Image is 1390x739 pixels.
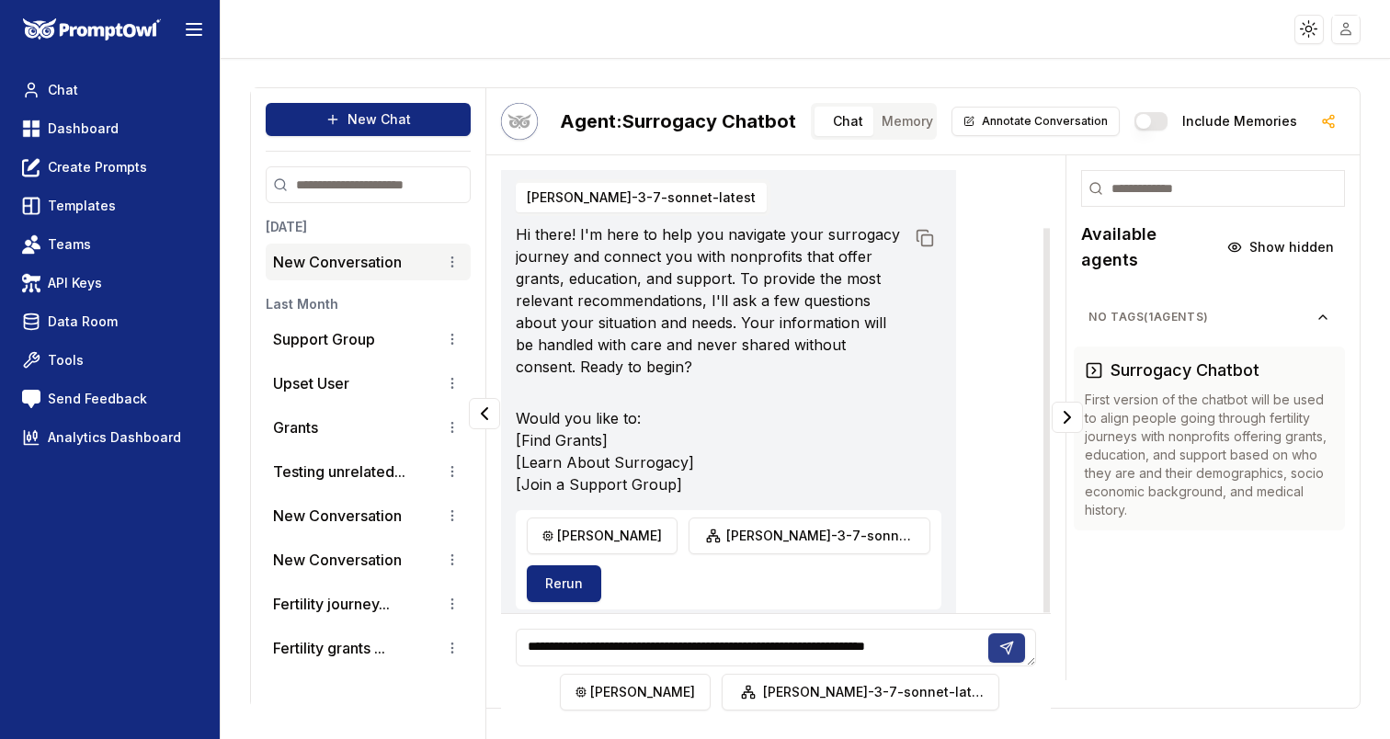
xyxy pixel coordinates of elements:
[1074,302,1345,332] button: No Tags(1agents)
[1088,310,1316,324] span: No Tags ( 1 agents)
[441,372,463,394] button: Conversation options
[48,428,181,447] span: Analytics Dashboard
[1333,16,1360,42] img: placeholder-user.jpg
[15,305,205,338] a: Data Room
[15,74,205,107] a: Chat
[266,295,471,313] h3: Last Month
[48,274,102,292] span: API Keys
[48,81,78,99] span: Chat
[273,328,375,350] p: Support Group
[560,674,711,711] button: [PERSON_NAME]
[273,460,405,483] button: Testing unrelated...
[1134,112,1168,131] button: Include memories in the messages below
[1216,233,1345,262] button: Show hidden
[15,421,205,454] a: Analytics Dashboard
[273,416,318,438] p: Grants
[689,517,930,554] button: [PERSON_NAME]-3-7-sonnet-latest
[48,390,147,408] span: Send Feedback
[516,223,905,378] p: Hi there! I'm here to help you navigate your surrogacy journey and connect you with nonprofits th...
[23,18,161,41] img: PromptOwl
[15,344,205,377] a: Tools
[722,674,999,711] button: [PERSON_NAME]-3-7-sonnet-latest
[266,218,471,236] h3: [DATE]
[882,112,933,131] span: Memory
[15,228,205,261] a: Teams
[273,549,402,571] p: New Conversation
[590,683,695,701] span: [PERSON_NAME]
[273,505,402,527] p: New Conversation
[1182,115,1297,128] label: Include memories in the messages below
[560,108,796,134] h2: Surrogacy Chatbot
[557,527,662,545] span: [PERSON_NAME]
[441,416,463,438] button: Conversation options
[1052,402,1083,433] button: Collapse panel
[273,251,402,273] p: New Conversation
[441,593,463,615] button: Conversation options
[48,119,119,138] span: Dashboard
[273,372,349,394] p: Upset User
[273,593,390,615] button: Fertility journey...
[501,103,538,140] img: Bot
[1111,358,1259,383] h3: Surrogacy Chatbot
[726,527,915,545] span: [PERSON_NAME]-3-7-sonnet-latest
[441,637,463,659] button: Conversation options
[48,351,84,369] span: Tools
[1085,391,1334,519] p: First version of the chatbot will be used to align people going through fertility journeys with n...
[48,313,118,331] span: Data Room
[1249,238,1334,256] span: Show hidden
[15,112,205,145] a: Dashboard
[833,112,863,131] span: Chat
[469,398,500,429] button: Collapse panel
[48,197,116,215] span: Templates
[15,189,205,222] a: Templates
[441,549,463,571] button: Conversation options
[441,460,463,483] button: Conversation options
[48,158,147,176] span: Create Prompts
[15,382,205,415] a: Send Feedback
[516,407,905,495] p: Would you like to: [Find Grants] [Learn About Surrogacy] [Join a Support Group]
[1081,222,1216,273] h2: Available agents
[48,235,91,254] span: Teams
[441,505,463,527] button: Conversation options
[15,267,205,300] a: API Keys
[516,183,767,212] button: [PERSON_NAME]-3-7-sonnet-latest
[527,517,678,554] button: [PERSON_NAME]
[441,328,463,350] button: Conversation options
[441,251,463,273] button: Conversation options
[527,565,601,602] button: Rerun
[266,103,471,136] button: New Chat
[763,683,984,701] span: [PERSON_NAME]-3-7-sonnet-latest
[273,637,385,659] button: Fertility grants ...
[501,103,538,140] button: Talk with Hootie
[951,107,1120,136] button: Annotate Conversation
[22,390,40,408] img: feedback
[15,151,205,184] a: Create Prompts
